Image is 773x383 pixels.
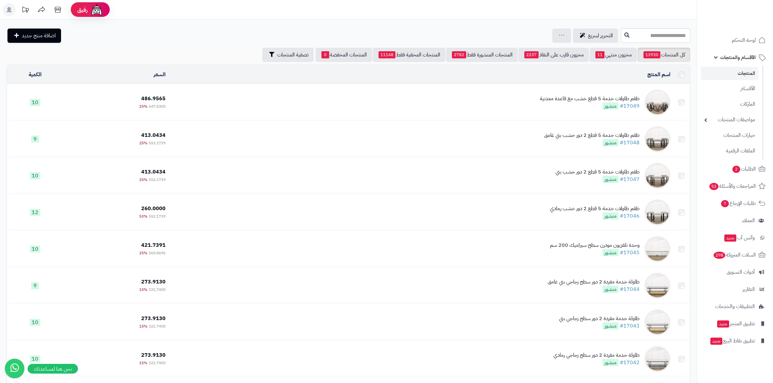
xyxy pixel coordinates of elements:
span: 421.7391 [141,241,166,249]
span: أدوات التسويق [727,268,755,277]
span: وآتس آب [724,233,755,242]
a: التقارير [701,281,769,297]
span: 13930 [643,51,660,58]
span: 273.9130 [141,351,166,359]
span: اضافة منتج جديد [22,32,56,40]
span: 552.1739 [149,213,166,219]
a: اضافة منتج جديد [7,29,61,43]
a: طلبات الإرجاع7 [701,196,769,211]
span: 260.0000 [141,205,166,212]
span: 321.7400 [149,323,166,329]
a: الطلبات2 [701,161,769,177]
a: كل المنتجات13930 [638,48,690,62]
span: 9 [31,136,39,143]
img: طقم طاولات خدمة 5 قطع 2 دور خشب بني [644,163,670,189]
a: العملاء [701,213,769,228]
span: 15% [139,287,147,293]
a: المنتجات المخفية فقط11148 [373,48,445,62]
span: 25% [139,140,147,146]
span: منشور [603,139,618,146]
a: خيارات المنتجات [701,128,758,142]
span: 486.9565 [141,95,166,102]
span: تطبيق المتجر [717,319,755,328]
span: 25% [139,103,147,109]
div: طقم طاولات خدمة 5 قطع 2 دور خشب بني غامق [544,132,640,139]
a: التحرير لسريع [573,29,618,43]
a: مواصفات المنتجات [701,113,758,127]
span: 298 [713,251,726,259]
span: منشور [603,359,618,366]
span: 10 [30,172,40,179]
span: جديد [717,320,729,328]
span: 15% [139,360,147,366]
div: طاولة خدمة مفردة 2 دور سطح زجاجي بني غامق [548,278,640,286]
span: تصفية المنتجات [277,51,308,59]
span: 52 [709,183,719,190]
span: جديد [724,234,736,242]
span: العملاء [742,216,755,225]
span: التحرير لسريع [588,32,613,40]
span: 7 [721,200,729,207]
span: 273.9130 [141,278,166,286]
a: #17047 [620,175,640,183]
span: لوحة التحكم [732,36,756,45]
span: 10 [30,245,40,253]
span: 413.0434 [141,131,166,139]
a: وآتس آبجديد [701,230,769,245]
span: السلات المتروكة [713,250,756,259]
a: الكمية [29,71,42,78]
span: منشور [603,249,618,256]
span: 11148 [379,51,395,58]
span: 9 [31,282,39,289]
span: الأقسام والمنتجات [720,53,756,62]
a: المنتجات [701,67,758,80]
span: 10 [30,99,40,106]
span: 2782 [452,51,466,58]
span: الطلبات [732,164,756,174]
img: طقم طاولات خدمة 5 قطع 2 دور خشب رمادي [644,199,670,225]
img: طقم طاولات خدمة 5 قطع خشب مع قاعدة معدنية [644,90,670,115]
a: التطبيقات والخدمات [701,299,769,314]
a: المراجعات والأسئلة52 [701,178,769,194]
span: 552.1739 [149,177,166,183]
a: تطبيق المتجرجديد [701,316,769,331]
span: منشور [603,286,618,293]
span: التقارير [742,285,755,294]
a: مخزون منتهي11 [590,48,637,62]
span: منشور [603,176,618,183]
a: اسم المنتج [647,71,670,78]
a: السعر [154,71,166,78]
span: طلبات الإرجاع [720,199,756,208]
a: الأقسام [701,82,758,96]
span: منشور [603,322,618,329]
div: طاولة خدمة مفردة 2 دور سطح زجاجي رمادي [554,352,640,359]
span: منشور [603,102,618,110]
img: وحدة تلفزيون مودرن سطح سيراميك 200 سم [644,236,670,262]
div: وحدة تلفزيون مودرن سطح سيراميك 200 سم [550,242,640,249]
img: طاولة خدمة مفردة 2 دور سطح زجاجي بني غامق [644,273,670,299]
span: 53% [139,213,147,219]
span: 273.9130 [141,315,166,322]
a: #17044 [620,285,640,293]
a: أدوات التسويق [701,264,769,280]
div: طقم طاولات خدمة 5 قطع 2 دور خشب بني [555,168,640,176]
a: لوحة التحكم [701,32,769,48]
span: التطبيقات والخدمات [715,302,755,311]
img: logo-2.png [729,12,767,25]
img: طقم طاولات خدمة 5 قطع 2 دور خشب بني غامق [644,126,670,152]
span: 25% [139,250,147,256]
a: تطبيق نقاط البيعجديد [701,333,769,349]
span: 2237 [524,51,539,58]
span: منشور [603,212,618,220]
div: طقم طاولات خدمة 5 قطع 2 دور خشب رمادي [550,205,640,212]
span: 12 [30,209,40,216]
span: 11 [595,51,605,58]
a: المنتجات المخفضة0 [316,48,372,62]
a: #17046 [620,212,640,220]
span: 560.8696 [149,250,166,256]
span: جديد [710,338,722,345]
a: #17043 [620,322,640,330]
a: المنتجات المنشورة فقط2782 [446,48,518,62]
img: ai-face.png [90,3,103,16]
a: #17048 [620,139,640,147]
